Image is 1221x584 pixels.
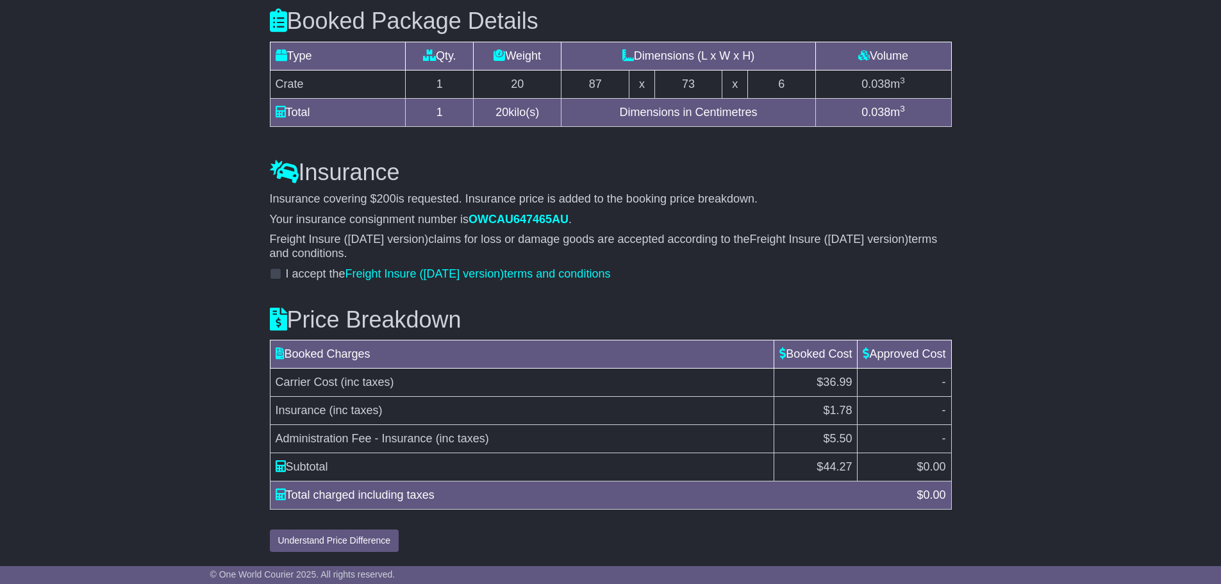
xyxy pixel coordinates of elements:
[406,98,474,126] td: 1
[345,267,611,280] a: Freight Insure ([DATE] version)terms and conditions
[210,569,395,580] span: © One World Courier 2025. All rights reserved.
[270,233,952,260] p: claims for loss or damage goods are accepted according to the terms and conditions.
[469,213,569,226] span: OWCAU647465AU
[900,104,905,113] sup: 3
[495,106,508,119] span: 20
[270,307,952,333] h3: Price Breakdown
[270,453,774,481] td: Subtotal
[269,487,911,504] div: Total charged including taxes
[823,460,852,473] span: 44.27
[276,404,326,417] span: Insurance
[629,70,654,98] td: x
[654,70,722,98] td: 73
[406,70,474,98] td: 1
[329,404,383,417] span: (inc taxes)
[774,340,858,369] td: Booked Cost
[436,432,489,445] span: (inc taxes)
[270,233,429,246] span: Freight Insure ([DATE] version)
[341,376,394,388] span: (inc taxes)
[561,42,815,70] td: Dimensions (L x W x H)
[815,42,951,70] td: Volume
[276,376,338,388] span: Carrier Cost
[270,42,406,70] td: Type
[823,404,852,417] span: $1.78
[817,376,852,388] span: $36.99
[923,488,945,501] span: 0.00
[858,453,951,481] td: $
[747,70,815,98] td: 6
[823,432,852,445] span: $5.50
[406,42,474,70] td: Qty.
[270,70,406,98] td: Crate
[270,213,952,227] p: Your insurance consignment number is .
[750,233,909,246] span: Freight Insure ([DATE] version)
[722,70,747,98] td: x
[270,8,952,34] h3: Booked Package Details
[942,432,946,445] span: -
[923,460,945,473] span: 0.00
[942,376,946,388] span: -
[861,78,890,90] span: 0.038
[861,106,890,119] span: 0.038
[815,98,951,126] td: m
[286,267,611,281] label: I accept the
[858,340,951,369] td: Approved Cost
[561,98,815,126] td: Dimensions in Centimetres
[910,487,952,504] div: $
[270,98,406,126] td: Total
[474,98,561,126] td: kilo(s)
[942,404,946,417] span: -
[276,432,433,445] span: Administration Fee - Insurance
[900,76,905,85] sup: 3
[774,453,858,481] td: $
[270,160,952,185] h3: Insurance
[345,267,504,280] span: Freight Insure ([DATE] version)
[561,70,629,98] td: 87
[474,42,561,70] td: Weight
[270,530,399,552] button: Understand Price Difference
[270,340,774,369] td: Booked Charges
[377,192,396,205] span: 200
[270,192,952,206] p: Insurance covering $ is requested. Insurance price is added to the booking price breakdown.
[474,70,561,98] td: 20
[815,70,951,98] td: m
